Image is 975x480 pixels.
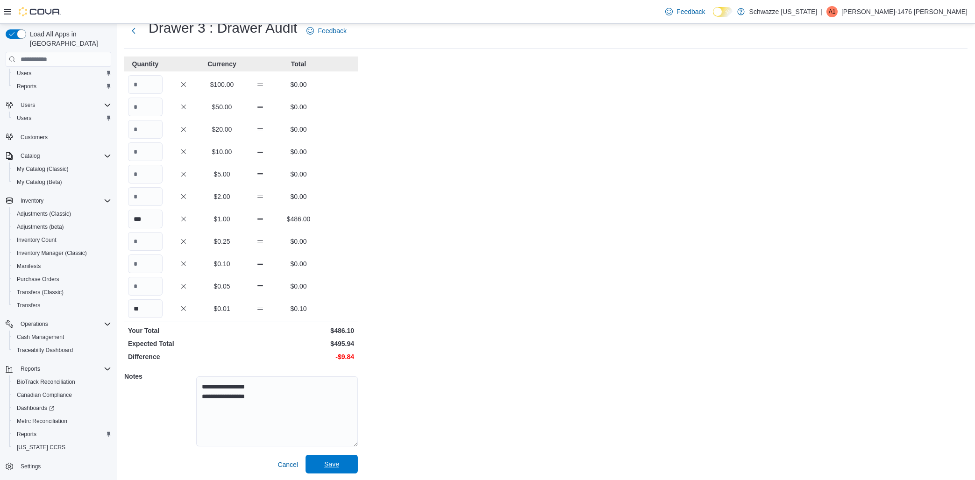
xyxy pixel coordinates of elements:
[281,80,316,89] p: $0.00
[17,236,57,244] span: Inventory Count
[13,416,71,427] a: Metrc Reconciliation
[13,389,76,401] a: Canadian Compliance
[149,19,297,37] h1: Drawer 3 : Drawer Audit
[13,113,35,124] a: Users
[17,378,75,386] span: BioTrack Reconciliation
[128,299,163,318] input: Quantity
[2,194,115,207] button: Inventory
[21,134,48,141] span: Customers
[2,459,115,473] button: Settings
[13,81,111,92] span: Reports
[17,318,52,330] button: Operations
[17,431,36,438] span: Reports
[205,102,239,112] p: $50.00
[281,59,316,69] p: Total
[826,6,838,17] div: Allyson-1476 Miller
[243,352,354,361] p: -$9.84
[13,442,69,453] a: [US_STATE] CCRS
[9,247,115,260] button: Inventory Manager (Classic)
[17,461,44,472] a: Settings
[17,131,111,143] span: Customers
[13,429,40,440] a: Reports
[281,147,316,156] p: $0.00
[13,163,72,175] a: My Catalog (Classic)
[17,302,40,309] span: Transfers
[9,286,115,299] button: Transfers (Classic)
[281,125,316,134] p: $0.00
[13,247,111,259] span: Inventory Manager (Classic)
[13,208,111,219] span: Adjustments (Classic)
[324,459,339,469] span: Save
[17,417,67,425] span: Metrc Reconciliation
[13,416,111,427] span: Metrc Reconciliation
[13,376,79,388] a: BioTrack Reconciliation
[13,345,111,356] span: Traceabilty Dashboard
[13,247,91,259] a: Inventory Manager (Classic)
[13,68,111,79] span: Users
[17,195,111,206] span: Inventory
[13,402,58,414] a: Dashboards
[13,163,111,175] span: My Catalog (Classic)
[9,344,115,357] button: Traceabilty Dashboard
[841,6,968,17] p: [PERSON_NAME]-1476 [PERSON_NAME]
[9,80,115,93] button: Reports
[281,192,316,201] p: $0.00
[17,223,64,231] span: Adjustments (beta)
[13,429,111,440] span: Reports
[9,299,115,312] button: Transfers
[128,339,239,348] p: Expected Total
[17,404,54,412] span: Dashboards
[281,304,316,313] p: $0.10
[9,273,115,286] button: Purchase Orders
[243,326,354,335] p: $486.10
[13,68,35,79] a: Users
[9,112,115,125] button: Users
[13,332,111,343] span: Cash Management
[243,339,354,348] p: $495.94
[9,162,115,176] button: My Catalog (Classic)
[17,114,31,122] span: Users
[9,415,115,428] button: Metrc Reconciliation
[281,237,316,246] p: $0.00
[2,318,115,331] button: Operations
[2,99,115,112] button: Users
[13,332,68,343] a: Cash Management
[17,460,111,472] span: Settings
[17,391,72,399] span: Canadian Compliance
[13,221,68,233] a: Adjustments (beta)
[124,21,143,40] button: Next
[205,214,239,224] p: $1.00
[13,261,44,272] a: Manifests
[17,249,87,257] span: Inventory Manager (Classic)
[17,150,111,162] span: Catalog
[9,331,115,344] button: Cash Management
[13,300,44,311] a: Transfers
[13,261,111,272] span: Manifests
[676,7,705,16] span: Feedback
[205,259,239,268] p: $0.10
[13,389,111,401] span: Canadian Compliance
[205,237,239,246] p: $0.25
[17,195,47,206] button: Inventory
[9,428,115,441] button: Reports
[17,83,36,90] span: Reports
[17,132,51,143] a: Customers
[278,460,298,469] span: Cancel
[2,362,115,375] button: Reports
[2,130,115,144] button: Customers
[13,176,111,188] span: My Catalog (Beta)
[13,442,111,453] span: Washington CCRS
[13,274,111,285] span: Purchase Orders
[17,70,31,77] span: Users
[281,169,316,179] p: $0.00
[17,262,41,270] span: Manifests
[13,376,111,388] span: BioTrack Reconciliation
[829,6,836,17] span: A1
[17,99,111,111] span: Users
[9,441,115,454] button: [US_STATE] CCRS
[205,80,239,89] p: $100.00
[13,345,77,356] a: Traceabilty Dashboard
[9,375,115,388] button: BioTrack Reconciliation
[128,165,163,184] input: Quantity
